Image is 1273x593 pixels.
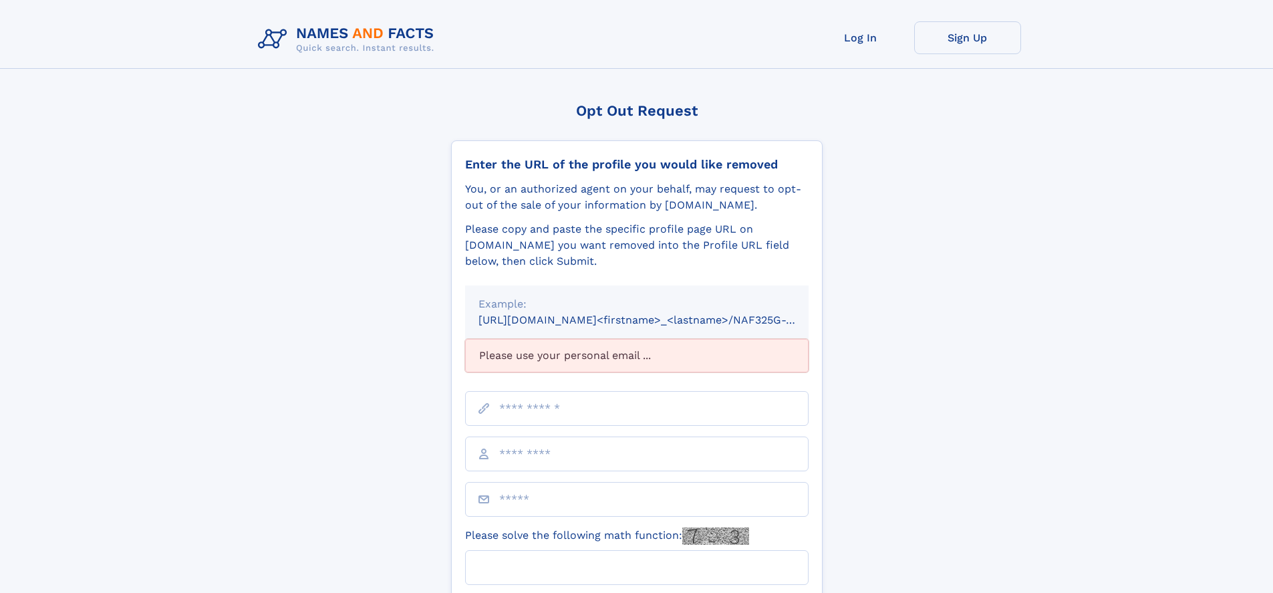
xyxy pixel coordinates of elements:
div: Please copy and paste the specific profile page URL on [DOMAIN_NAME] you want removed into the Pr... [465,221,809,269]
div: Enter the URL of the profile you would like removed [465,157,809,172]
div: Opt Out Request [451,102,823,119]
div: You, or an authorized agent on your behalf, may request to opt-out of the sale of your informatio... [465,181,809,213]
div: Please use your personal email ... [465,339,809,372]
label: Please solve the following math function: [465,527,749,545]
a: Log In [807,21,914,54]
a: Sign Up [914,21,1021,54]
img: Logo Names and Facts [253,21,445,57]
div: Example: [478,296,795,312]
small: [URL][DOMAIN_NAME]<firstname>_<lastname>/NAF325G-xxxxxxxx [478,314,834,326]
